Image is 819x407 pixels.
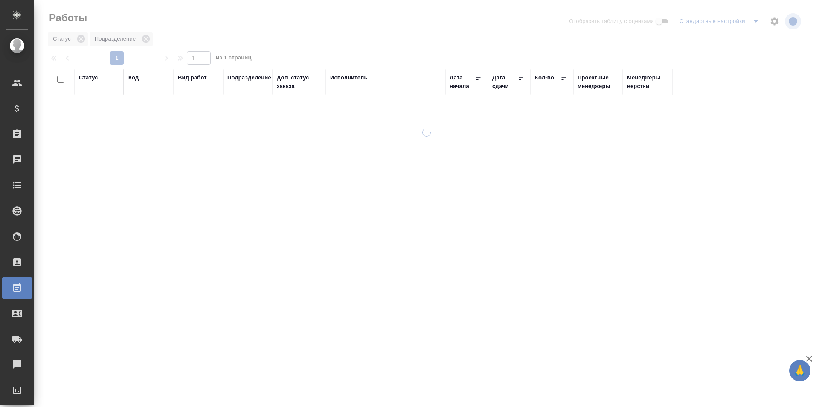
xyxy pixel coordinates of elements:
div: Проектные менеджеры [578,73,619,91]
div: Исполнитель [330,73,368,82]
div: Статус [79,73,98,82]
button: 🙏 [789,360,810,381]
div: Доп. статус заказа [277,73,322,91]
div: Кол-во [535,73,554,82]
div: Вид работ [178,73,207,82]
div: Код [128,73,139,82]
div: Подразделение [227,73,271,82]
div: Дата сдачи [492,73,518,91]
span: 🙏 [793,362,807,380]
div: Менеджеры верстки [627,73,668,91]
div: Дата начала [450,73,475,91]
